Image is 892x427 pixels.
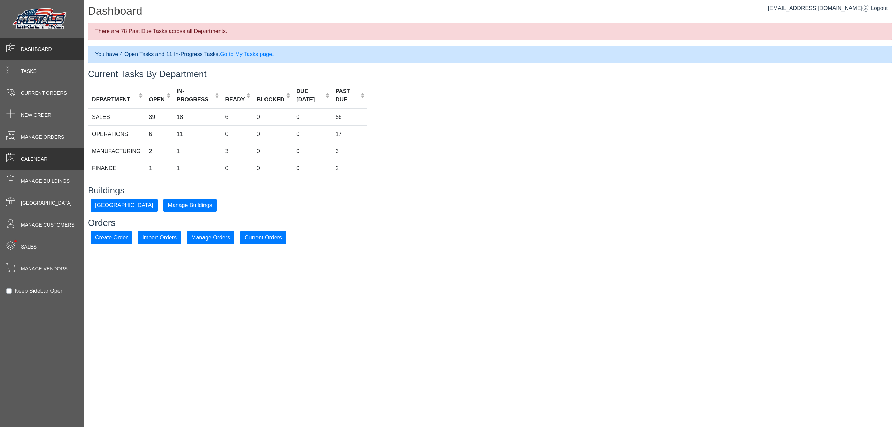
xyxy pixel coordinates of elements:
td: 6 [145,125,173,143]
td: 11 [172,125,221,143]
div: There are 78 Past Due Tasks across all Departments. [88,23,892,40]
td: 39 [145,108,173,126]
td: 1 [172,160,221,177]
div: You have 4 Open Tasks and 11 In-Progress Tasks. [88,46,892,63]
a: Manage Buildings [163,202,217,208]
a: [EMAIL_ADDRESS][DOMAIN_NAME] [768,5,869,11]
span: Logout [871,5,888,11]
div: READY [225,96,245,104]
td: 3 [221,143,252,160]
span: New Order [21,112,51,119]
button: Create Order [91,231,132,244]
td: 0 [292,160,331,177]
h3: Orders [88,218,892,228]
button: Import Orders [138,231,181,244]
td: 0 [253,108,292,126]
div: OPEN [149,96,165,104]
td: 0 [221,125,252,143]
td: 0 [253,143,292,160]
a: Import Orders [138,234,181,240]
td: SALES [88,108,145,126]
span: [GEOGRAPHIC_DATA] [21,199,72,207]
td: 0 [221,160,252,177]
span: Manage Buildings [21,177,70,185]
h3: Buildings [88,185,892,196]
button: Manage Orders [187,231,234,244]
td: 1 [172,143,221,160]
button: [GEOGRAPHIC_DATA] [91,199,158,212]
a: Manage Orders [187,234,234,240]
td: OPERATIONS [88,125,145,143]
td: 0 [253,125,292,143]
label: Keep Sidebar Open [15,287,64,295]
div: DUE [DATE] [296,87,323,104]
td: 0 [292,143,331,160]
button: Manage Buildings [163,199,217,212]
div: IN-PROGRESS [177,87,213,104]
a: [GEOGRAPHIC_DATA] [91,202,158,208]
button: Current Orders [240,231,286,244]
span: Manage Vendors [21,265,68,273]
span: Manage Orders [21,134,64,141]
span: Manage Customers [21,221,75,229]
td: 2 [145,143,173,160]
div: | [768,4,888,13]
td: 0 [292,125,331,143]
td: 0 [253,160,292,177]
td: MANUFACTURING [88,143,145,160]
td: 2 [331,160,367,177]
img: Metals Direct Inc Logo [10,6,70,32]
td: 6 [221,108,252,126]
td: 1 [145,160,173,177]
a: Go to My Tasks page. [220,51,274,57]
h1: Dashboard [88,4,892,20]
div: DEPARTMENT [92,96,137,104]
span: Calendar [21,155,47,163]
span: Current Orders [21,90,67,97]
span: Tasks [21,68,37,75]
td: 0 [292,108,331,126]
td: 3 [331,143,367,160]
div: PAST DUE [336,87,359,104]
td: 56 [331,108,367,126]
span: • [7,230,24,252]
a: Current Orders [240,234,286,240]
td: FINANCE [88,160,145,177]
span: Dashboard [21,46,52,53]
td: 17 [331,125,367,143]
span: Sales [21,243,37,251]
a: Create Order [91,234,132,240]
td: 18 [172,108,221,126]
h3: Current Tasks By Department [88,69,892,79]
div: BLOCKED [257,96,284,104]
